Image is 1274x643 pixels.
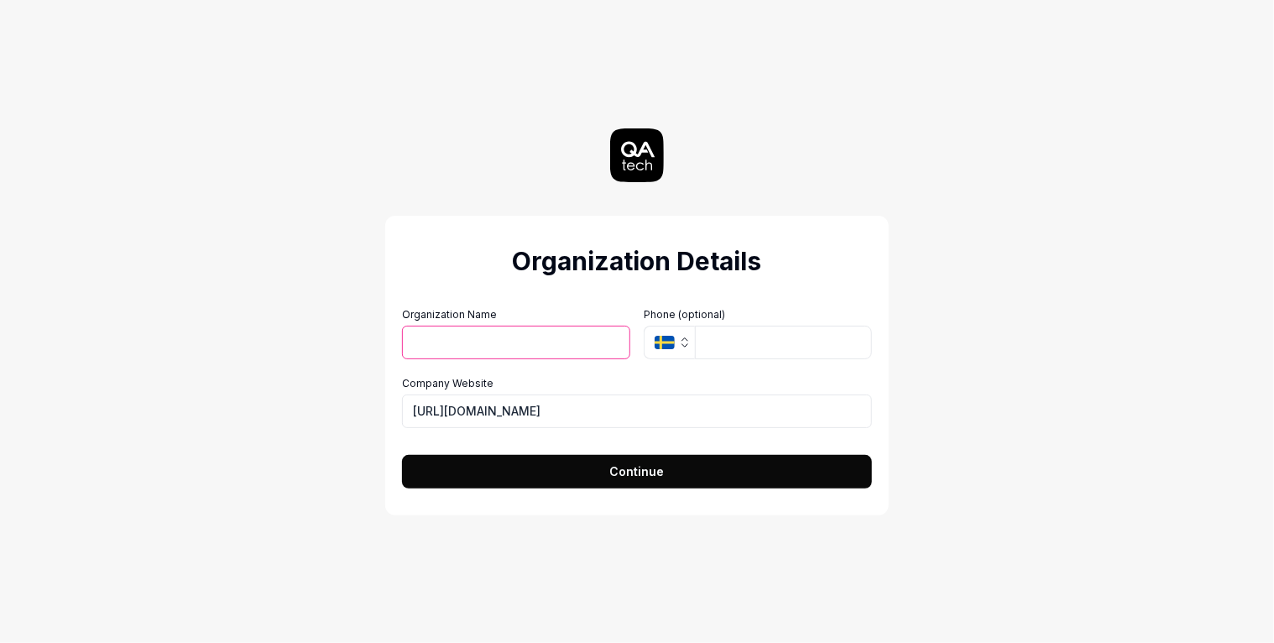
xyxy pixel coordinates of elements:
[644,307,872,322] label: Phone (optional)
[402,455,872,489] button: Continue
[610,463,665,480] span: Continue
[402,395,872,428] input: https://
[402,243,872,280] h2: Organization Details
[402,307,630,322] label: Organization Name
[402,376,872,391] label: Company Website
